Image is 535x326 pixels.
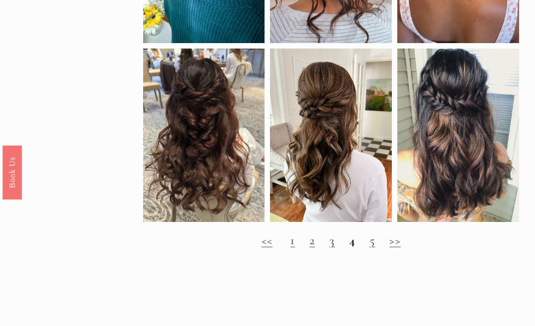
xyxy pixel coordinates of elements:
strong: 4 [349,233,355,248]
a: << [262,233,272,248]
a: 2 [310,233,315,248]
a: Book Us [2,146,22,200]
a: 3 [329,233,335,248]
a: 5 [370,233,375,248]
a: 1 [290,233,295,248]
a: >> [389,233,400,248]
